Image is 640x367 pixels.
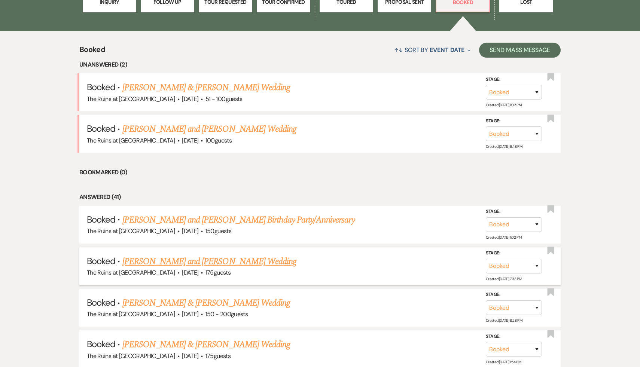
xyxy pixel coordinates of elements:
[486,249,542,257] label: Stage:
[394,46,403,54] span: ↑↓
[122,122,297,136] a: [PERSON_NAME] and [PERSON_NAME] Wedding
[391,40,473,60] button: Sort By Event Date
[205,269,231,276] span: 175 guests
[486,117,542,125] label: Stage:
[486,208,542,216] label: Stage:
[122,338,290,351] a: [PERSON_NAME] & [PERSON_NAME] Wedding
[486,360,521,364] span: Created: [DATE] 1:54 PM
[87,137,175,144] span: The Ruins at [GEOGRAPHIC_DATA]
[122,255,297,268] a: [PERSON_NAME] and [PERSON_NAME] Wedding
[430,46,464,54] span: Event Date
[205,310,248,318] span: 150 - 200 guests
[182,352,198,360] span: [DATE]
[87,123,115,134] span: Booked
[182,95,198,103] span: [DATE]
[87,214,115,225] span: Booked
[486,144,522,149] span: Created: [DATE] 9:48 PM
[79,60,561,70] li: Unanswered (2)
[486,333,542,341] label: Stage:
[486,276,522,281] span: Created: [DATE] 7:33 PM
[479,43,561,58] button: Send Mass Message
[122,296,290,310] a: [PERSON_NAME] & [PERSON_NAME] Wedding
[205,352,231,360] span: 175 guests
[182,269,198,276] span: [DATE]
[87,352,175,360] span: The Ruins at [GEOGRAPHIC_DATA]
[486,75,542,83] label: Stage:
[79,44,105,60] span: Booked
[205,95,243,103] span: 51 - 100 guests
[486,291,542,299] label: Stage:
[79,168,561,177] li: Bookmarked (0)
[182,227,198,235] span: [DATE]
[486,318,522,323] span: Created: [DATE] 8:28 PM
[205,227,231,235] span: 150 guests
[182,310,198,318] span: [DATE]
[122,213,355,227] a: [PERSON_NAME] and [PERSON_NAME] Birthday Party/Anniversary
[87,95,175,103] span: The Ruins at [GEOGRAPHIC_DATA]
[486,103,521,107] span: Created: [DATE] 1:02 PM
[87,338,115,350] span: Booked
[122,81,290,94] a: [PERSON_NAME] & [PERSON_NAME] Wedding
[87,227,175,235] span: The Ruins at [GEOGRAPHIC_DATA]
[79,192,561,202] li: Answered (41)
[87,255,115,267] span: Booked
[87,297,115,308] span: Booked
[182,137,198,144] span: [DATE]
[87,310,175,318] span: The Ruins at [GEOGRAPHIC_DATA]
[87,269,175,276] span: The Ruins at [GEOGRAPHIC_DATA]
[486,235,521,240] span: Created: [DATE] 1:02 PM
[205,137,232,144] span: 100 guests
[87,81,115,93] span: Booked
